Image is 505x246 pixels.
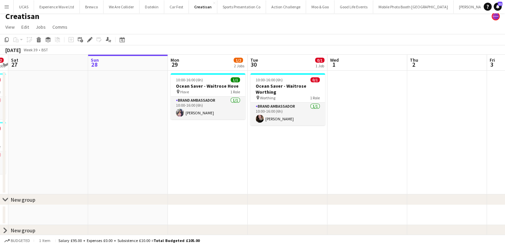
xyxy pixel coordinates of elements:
[230,89,240,94] span: 1 Role
[22,47,39,52] span: Week 39
[409,61,418,68] span: 2
[310,77,320,82] span: 0/1
[266,0,306,13] button: Action Challenge
[5,24,15,30] span: View
[490,57,495,63] span: Fri
[410,57,418,63] span: Thu
[11,196,35,203] div: New group
[50,23,70,31] a: Comms
[494,3,502,11] a: 11
[3,237,31,244] button: Budgeted
[489,61,495,68] span: 3
[250,83,325,95] h3: Ocean Saver - Waitrose Worthing
[180,89,189,94] span: Hove
[498,2,502,6] span: 11
[171,57,179,63] span: Mon
[249,61,258,68] span: 30
[171,97,245,119] app-card-role: Brand Ambassador1/110:00-16:00 (6h)[PERSON_NAME]
[11,227,35,234] div: New group
[5,11,39,21] h1: Creatisan
[256,77,283,82] span: 10:00-16:00 (6h)
[250,103,325,125] app-card-role: Brand Ambassador1/110:00-16:00 (6h)[PERSON_NAME]
[234,58,243,63] span: 1/2
[330,57,339,63] span: Wed
[171,83,245,89] h3: Ocean Saver - Waitrose Hove
[10,61,18,68] span: 27
[315,63,324,68] div: 1 Job
[373,0,454,13] button: Mobile Photo Booth [GEOGRAPHIC_DATA]
[217,0,266,13] button: Sports Presentation Co
[52,24,67,30] span: Comms
[34,0,80,13] button: Experience Wave Ltd
[91,57,99,63] span: Sun
[454,0,493,13] button: [PERSON_NAME]
[189,0,217,13] button: Creatisan
[58,238,200,243] div: Salary £95.00 + Expenses £0.00 + Subsistence £10.00 =
[171,73,245,119] app-job-card: 10:00-16:00 (6h)1/1Ocean Saver - Waitrose Hove Hove1 RoleBrand Ambassador1/110:00-16:00 (6h)[PERS...
[103,0,140,13] button: We Are Collider
[329,61,339,68] span: 1
[11,238,30,243] span: Budgeted
[140,0,164,13] button: Datekin
[33,23,48,31] a: Jobs
[36,24,46,30] span: Jobs
[11,57,18,63] span: Sat
[21,24,29,30] span: Edit
[234,63,244,68] div: 2 Jobs
[231,77,240,82] span: 1/1
[80,0,103,13] button: Brewco
[5,47,21,53] div: [DATE]
[154,238,200,243] span: Total Budgeted £105.00
[334,0,373,13] button: Good Life Events
[41,47,48,52] div: BST
[19,23,32,31] a: Edit
[176,77,203,82] span: 10:00-16:00 (6h)
[310,95,320,100] span: 1 Role
[492,12,500,20] app-user-avatar: Lucy Carpenter
[260,95,275,100] span: Worthing
[90,61,99,68] span: 28
[164,0,189,13] button: Car Fest
[250,57,258,63] span: Tue
[3,23,17,31] a: View
[250,73,325,125] app-job-card: 10:00-16:00 (6h)0/1Ocean Saver - Waitrose Worthing Worthing1 RoleBrand Ambassador1/110:00-16:00 (...
[14,0,34,13] button: UCAS
[306,0,334,13] button: Moo & Goo
[170,61,179,68] span: 29
[37,238,53,243] span: 1 item
[315,58,324,63] span: 0/1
